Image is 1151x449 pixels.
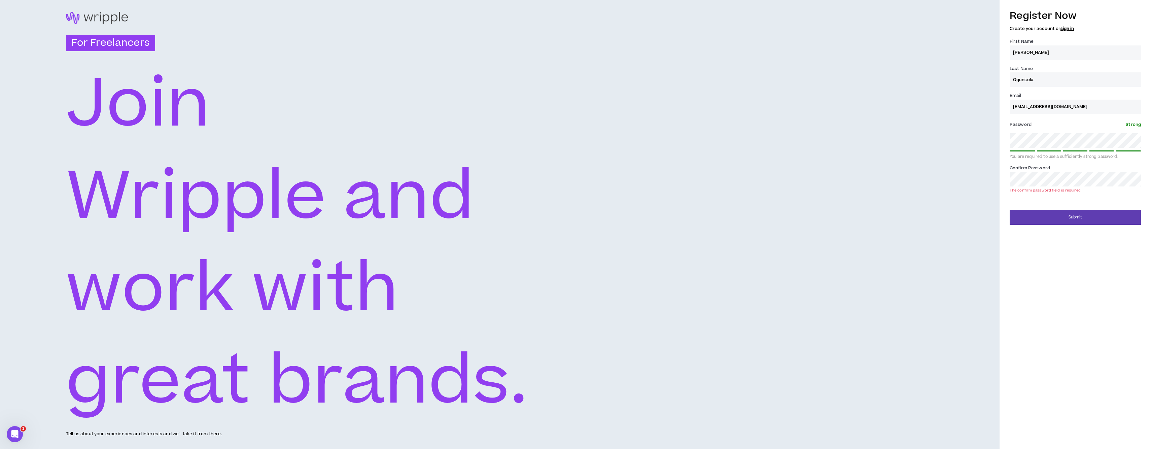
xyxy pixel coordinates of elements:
[1060,26,1074,32] a: sign in
[66,334,528,430] text: great brands.
[66,57,210,153] text: Join
[1010,63,1033,74] label: Last Name
[1010,100,1141,114] input: Enter Email
[1010,36,1034,47] label: First Name
[66,431,222,437] p: Tell us about your experiences and interests and we'll take it from there.
[1126,122,1141,128] span: Strong
[1010,45,1141,60] input: First name
[1010,210,1141,225] button: Submit
[66,35,155,51] h3: For Freelancers
[1010,154,1141,160] div: You are required to use a sufficiently strong password.
[1010,26,1141,31] h5: Create your account or
[1010,122,1032,128] span: Password
[1010,72,1141,87] input: Last name
[1010,90,1021,101] label: Email
[1010,9,1141,23] h3: Register Now
[1010,188,1082,193] div: The confirm password field is required.
[66,242,399,338] text: work with
[66,149,475,245] text: Wripple and
[21,426,26,431] span: 1
[7,426,23,442] iframe: Intercom live chat
[1010,163,1050,173] label: Confirm Password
